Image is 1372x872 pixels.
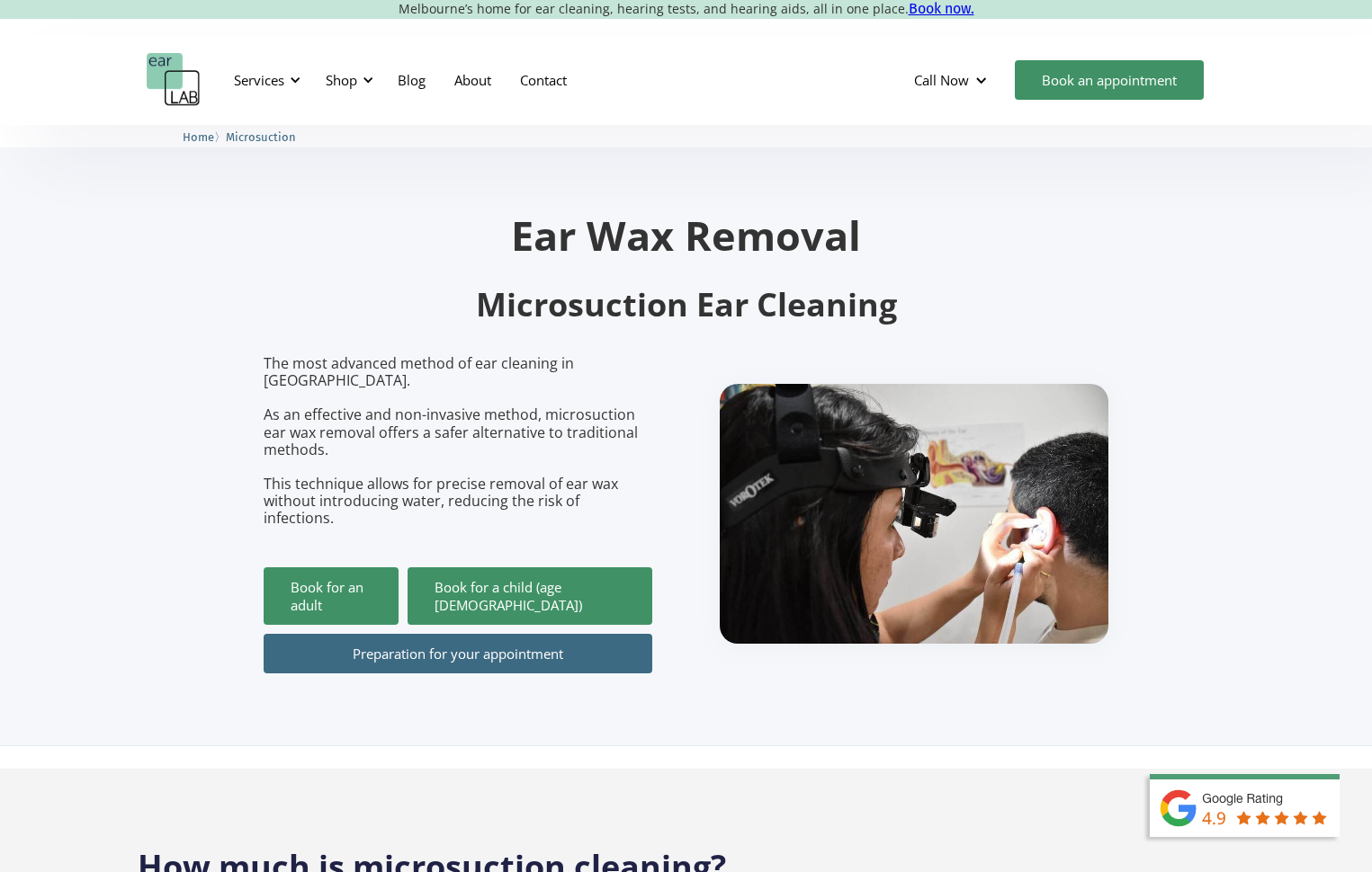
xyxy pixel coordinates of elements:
div: Call Now [900,53,1006,107]
a: Preparation for your appointment [264,634,652,673]
p: The most advanced method of ear cleaning in [GEOGRAPHIC_DATA]. As an effective and non-invasive m... [264,355,652,528]
img: boy getting ear checked. [720,384,1108,644]
li: 〉 [183,128,226,147]
a: Home [183,128,214,145]
a: Contact [506,54,581,106]
h1: Ear Wax Removal [264,215,1109,255]
h2: Microsuction Ear Cleaning [264,284,1109,326]
div: Shop [326,71,357,89]
a: Book for an adult [264,567,399,625]
a: About [440,54,506,106]
div: Services [234,71,284,89]
a: Microsuction [226,128,296,145]
a: Book for a child (age [DEMOGRAPHIC_DATA]) [408,567,652,625]
span: Microsuction [226,130,296,144]
div: Shop [315,53,379,107]
div: Services [223,53,306,107]
a: home [147,53,201,107]
div: Call Now [914,71,969,89]
a: Book an appointment [1015,60,1204,100]
span: Home [183,130,214,144]
a: Blog [383,54,440,106]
